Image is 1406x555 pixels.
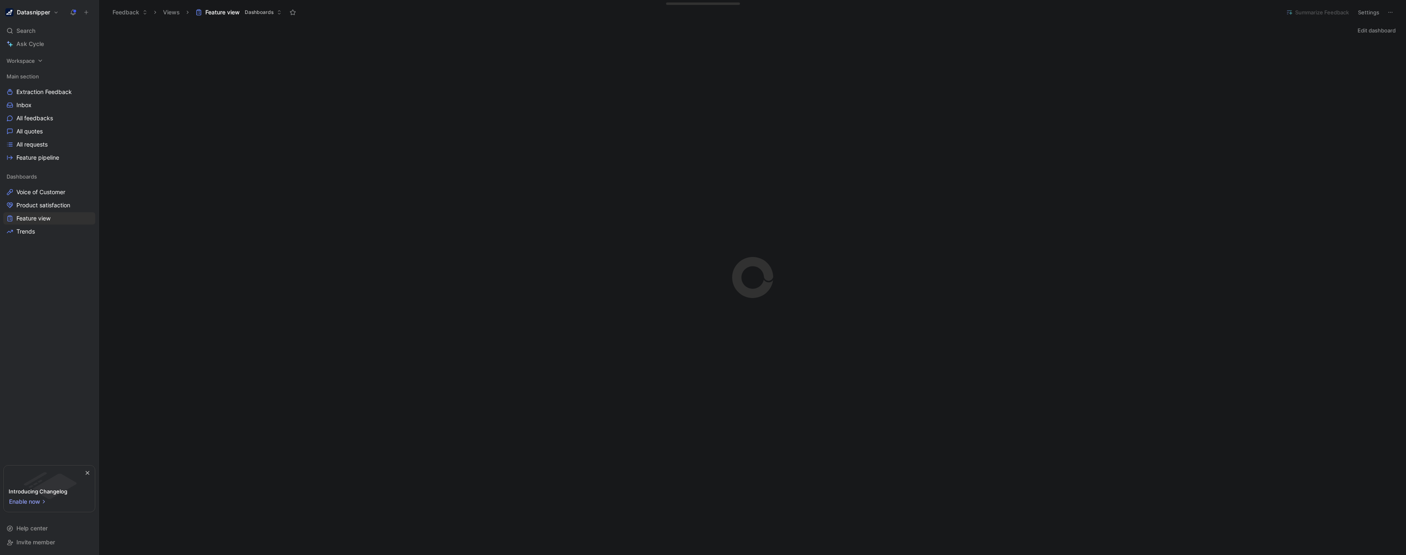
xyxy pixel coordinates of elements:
[1354,7,1383,18] button: Settings
[3,70,95,83] div: Main section
[3,70,95,164] div: Main sectionExtraction FeedbackInboxAll feedbacksAll quotesAll requestsFeature pipeline
[3,170,95,238] div: DashboardsVoice of CustomerProduct satisfactionFeature viewTrends
[16,114,53,122] span: All feedbacks
[3,225,95,238] a: Trends
[11,466,88,507] img: bg-BLZuj68n.svg
[3,170,95,183] div: Dashboards
[16,140,48,149] span: All requests
[3,138,95,151] a: All requests
[245,8,273,16] span: Dashboards
[16,214,51,222] span: Feature view
[3,55,95,67] div: Workspace
[205,8,240,16] span: Feature view
[109,6,151,18] button: Feedback
[16,227,35,236] span: Trends
[16,39,44,49] span: Ask Cycle
[3,536,95,548] div: Invite member
[9,486,67,496] div: Introducing Changelog
[16,201,70,209] span: Product satisfaction
[16,525,48,532] span: Help center
[3,7,61,18] button: DatasnipperDatasnipper
[16,26,35,36] span: Search
[3,522,95,534] div: Help center
[7,72,39,80] span: Main section
[192,6,285,18] button: Feature viewDashboards
[159,6,184,18] button: Views
[1282,7,1353,18] button: Summarize Feedback
[3,86,95,98] a: Extraction Feedback
[16,101,32,109] span: Inbox
[3,186,95,198] a: Voice of Customer
[7,172,37,181] span: Dashboards
[3,25,95,37] div: Search
[9,497,41,507] span: Enable now
[16,127,43,135] span: All quotes
[3,151,95,164] a: Feature pipeline
[3,99,95,111] a: Inbox
[3,212,95,225] a: Feature view
[16,154,59,162] span: Feature pipeline
[16,539,55,546] span: Invite member
[17,9,50,16] h1: Datasnipper
[1354,25,1399,36] button: Edit dashboard
[3,112,95,124] a: All feedbacks
[3,38,95,50] a: Ask Cycle
[3,125,95,138] a: All quotes
[9,496,47,507] button: Enable now
[16,188,65,196] span: Voice of Customer
[7,57,35,65] span: Workspace
[16,88,72,96] span: Extraction Feedback
[3,199,95,211] a: Product satisfaction
[5,8,14,16] img: Datasnipper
